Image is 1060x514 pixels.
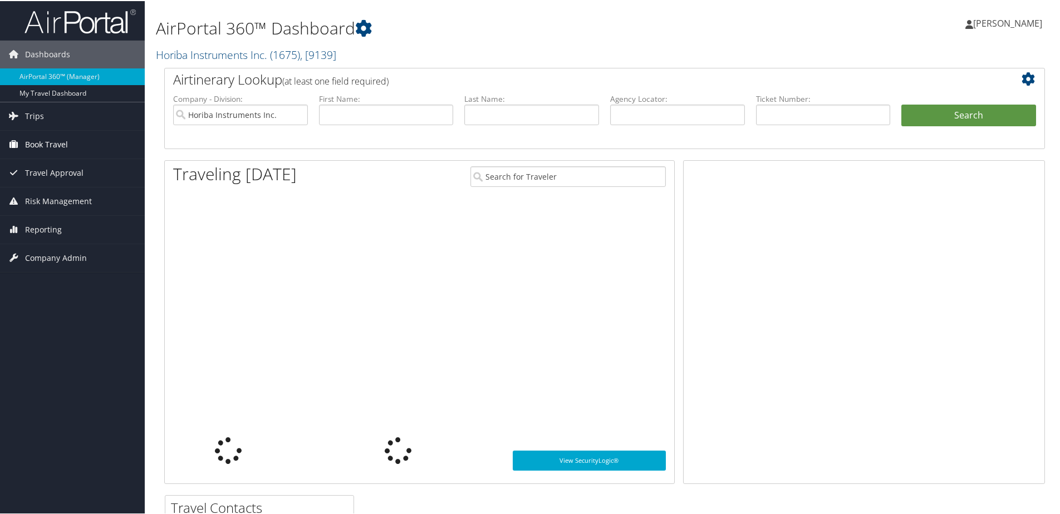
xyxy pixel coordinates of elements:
span: Reporting [25,215,62,243]
h2: Airtinerary Lookup [173,69,963,88]
h1: AirPortal 360™ Dashboard [156,16,754,39]
span: (at least one field required) [282,74,389,86]
span: Company Admin [25,243,87,271]
a: View SecurityLogic® [513,449,666,469]
span: Trips [25,101,44,129]
span: Dashboards [25,39,70,67]
img: airportal-logo.png [24,7,136,33]
label: Last Name: [464,92,599,103]
span: ( 1675 ) [270,46,300,61]
span: Risk Management [25,186,92,214]
a: [PERSON_NAME] [965,6,1053,39]
label: First Name: [319,92,454,103]
label: Agency Locator: [610,92,745,103]
input: Search for Traveler [470,165,666,186]
span: , [ 9139 ] [300,46,336,61]
h1: Traveling [DATE] [173,161,297,185]
span: Travel Approval [25,158,84,186]
label: Ticket Number: [756,92,891,103]
span: Book Travel [25,130,68,157]
button: Search [901,103,1036,126]
label: Company - Division: [173,92,308,103]
span: [PERSON_NAME] [973,16,1042,28]
a: Horiba Instruments Inc. [156,46,336,61]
